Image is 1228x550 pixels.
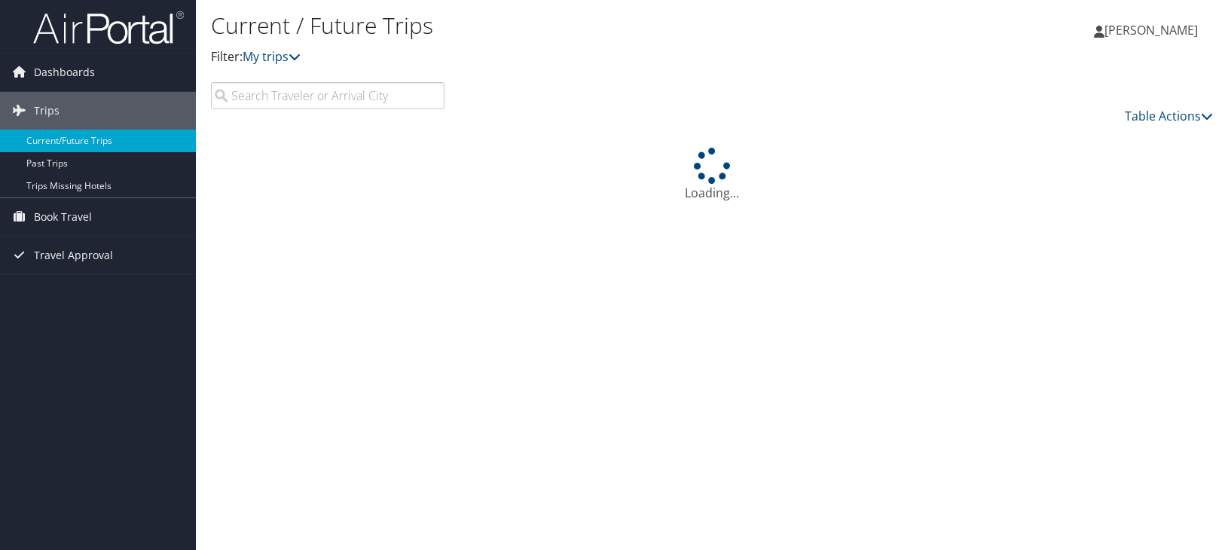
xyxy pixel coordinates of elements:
span: Trips [34,92,60,130]
a: [PERSON_NAME] [1094,8,1213,53]
a: My trips [243,48,301,65]
input: Search Traveler or Arrival City [211,82,444,109]
div: Loading... [211,148,1213,202]
p: Filter: [211,47,879,67]
span: [PERSON_NAME] [1104,22,1198,38]
span: Dashboards [34,53,95,91]
a: Table Actions [1125,108,1213,124]
span: Travel Approval [34,237,113,274]
img: airportal-logo.png [33,10,184,45]
h1: Current / Future Trips [211,10,879,41]
span: Book Travel [34,198,92,236]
